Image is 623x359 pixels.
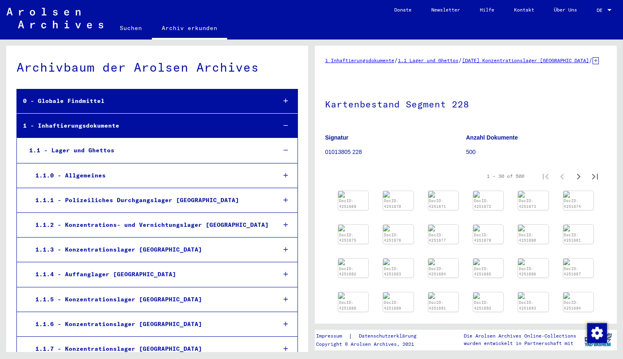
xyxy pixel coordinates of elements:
img: 001.tif [383,225,413,231]
a: [DATE] Konzentrationslager [GEOGRAPHIC_DATA] [462,57,589,63]
img: 001.tif [563,191,593,198]
p: Die Arolsen Archives Online-Collections [464,332,576,340]
a: DocID: 4251694 [564,300,581,310]
div: 1 – 30 of 500 [487,173,524,180]
a: Archiv erkunden [152,18,227,40]
a: DocID: 4251677 [429,233,446,243]
h1: Kartenbestand Segment 228 [325,85,607,121]
img: 001.tif [473,259,503,265]
a: DocID: 4251670 [384,198,401,209]
a: DocID: 4251693 [519,300,536,310]
div: 1.1.5 - Konzentrationslager [GEOGRAPHIC_DATA] [29,291,270,308]
img: 001.tif [518,191,548,198]
a: DocID: 4251685 [474,266,491,277]
a: DocID: 4251687 [564,266,581,277]
a: DocID: 4251682 [339,266,356,277]
a: DocID: 4251676 [384,233,401,243]
a: Suchen [110,18,152,38]
img: 001.tif [518,225,548,231]
span: / [394,56,398,64]
a: DocID: 4251691 [429,300,446,310]
img: 001.tif [563,292,593,299]
img: yv_logo.png [583,329,614,350]
a: DocID: 4251692 [474,300,491,310]
img: 001.tif [338,292,368,299]
img: 001.tif [383,292,413,299]
a: DocID: 4251675 [339,233,356,243]
b: Signatur [325,134,349,141]
button: Next page [570,168,587,184]
img: 001.tif [428,191,458,198]
a: DocID: 4251684 [429,266,446,277]
a: DocID: 4251674 [564,198,581,209]
a: Impressum [316,332,349,340]
div: 1.1.0 - Allgemeines [29,168,270,184]
div: 1.1 - Lager und Ghettos [23,142,270,159]
div: 1.1.7 - Konzentrationslager [GEOGRAPHIC_DATA] [29,341,270,357]
div: 1.1.1 - Polizeiliches Durchgangslager [GEOGRAPHIC_DATA] [29,192,270,208]
div: 0 - Globale Findmittel [17,93,270,109]
a: 1 Inhaftierungsdokumente [325,57,394,63]
div: Archivbaum der Arolsen Archives [16,58,298,77]
p: 500 [466,148,607,156]
a: DocID: 4251673 [519,198,536,209]
a: 1.1 Lager und Ghettos [398,57,458,63]
img: 001.tif [473,292,503,299]
b: Anzahl Dokumente [466,134,518,141]
a: DocID: 4251686 [519,266,536,277]
div: 1.1.3 - Konzentrationslager [GEOGRAPHIC_DATA] [29,242,270,258]
img: 001.tif [428,292,458,299]
a: DocID: 4251678 [474,233,491,243]
div: 1.1.6 - Konzentrationslager [GEOGRAPHIC_DATA] [29,316,270,332]
p: Copyright © Arolsen Archives, 2021 [316,340,426,348]
span: / [589,56,593,64]
p: 01013805 228 [325,148,466,156]
a: DocID: 4251671 [429,198,446,209]
img: 001.tif [473,225,503,231]
button: First page [537,168,554,184]
a: DocID: 4251672 [474,198,491,209]
img: 001.tif [563,259,593,265]
img: Arolsen_neg.svg [7,8,103,28]
img: 001.tif [338,225,368,231]
img: 001.tif [338,191,368,198]
div: 1.1.4 - Auffanglager [GEOGRAPHIC_DATA] [29,266,270,282]
img: 001.tif [518,259,548,265]
a: DocID: 4251680 [519,233,536,243]
div: 1 - Inhaftierungsdokumente [17,118,270,134]
p: wurden entwickelt in Partnerschaft mit [464,340,576,347]
img: 001.tif [563,225,593,231]
a: DocID: 4251669 [339,198,356,209]
img: 001.tif [428,259,458,265]
img: 001.tif [473,191,503,198]
span: / [458,56,462,64]
a: DocID: 4251681 [564,233,581,243]
div: 1.1.2 - Konzentrations- und Vernichtungslager [GEOGRAPHIC_DATA] [29,217,270,233]
img: 001.tif [428,225,458,231]
span: DE [597,7,606,13]
a: DocID: 4251689 [384,300,401,310]
img: 001.tif [338,259,368,265]
button: Last page [587,168,603,184]
a: Datenschutzerklärung [352,332,426,340]
a: DocID: 4251683 [384,266,401,277]
a: DocID: 4251688 [339,300,356,310]
img: 001.tif [383,191,413,198]
img: 001.tif [518,292,548,299]
img: 001.tif [383,259,413,265]
button: Previous page [554,168,570,184]
div: | [316,332,426,340]
img: Zustimmung ändern [587,323,607,343]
